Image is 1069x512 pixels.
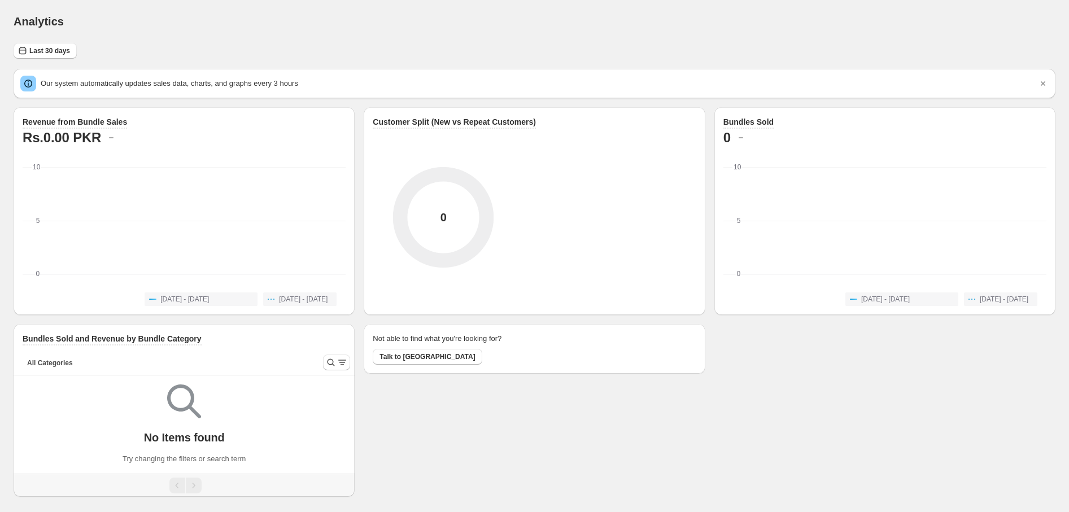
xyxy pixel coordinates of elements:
[736,270,740,278] text: 0
[980,295,1028,304] span: [DATE] - [DATE]
[33,163,41,171] text: 10
[36,270,40,278] text: 0
[145,292,258,306] button: [DATE] - [DATE]
[736,217,740,225] text: 5
[861,295,910,304] span: [DATE] - [DATE]
[734,163,741,171] text: 10
[41,79,298,87] span: Our system automatically updates sales data, charts, and graphs every 3 hours
[373,349,482,365] button: Talk to [GEOGRAPHIC_DATA]
[23,129,101,147] h2: Rs.0.00 PKR
[723,116,774,128] h3: Bundles Sold
[29,46,70,55] span: Last 30 days
[23,333,202,344] h3: Bundles Sold and Revenue by Bundle Category
[36,217,40,225] text: 5
[1035,76,1051,91] button: Dismiss notification
[845,292,958,306] button: [DATE] - [DATE]
[123,453,246,465] p: Try changing the filters or search term
[373,116,536,128] h3: Customer Split (New vs Repeat Customers)
[279,295,328,304] span: [DATE] - [DATE]
[14,474,355,497] nav: Pagination
[14,43,77,59] button: Last 30 days
[379,352,475,361] span: Talk to [GEOGRAPHIC_DATA]
[14,15,64,28] h1: Analytics
[263,292,337,306] button: [DATE] - [DATE]
[323,355,350,370] button: Search and filter results
[23,116,127,128] h3: Revenue from Bundle Sales
[144,431,225,444] p: No Items found
[160,295,209,304] span: [DATE] - [DATE]
[964,292,1037,306] button: [DATE] - [DATE]
[27,358,73,367] span: All Categories
[723,129,731,147] h2: 0
[167,384,201,418] img: Empty search results
[373,333,501,344] h2: Not able to find what you're looking for?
